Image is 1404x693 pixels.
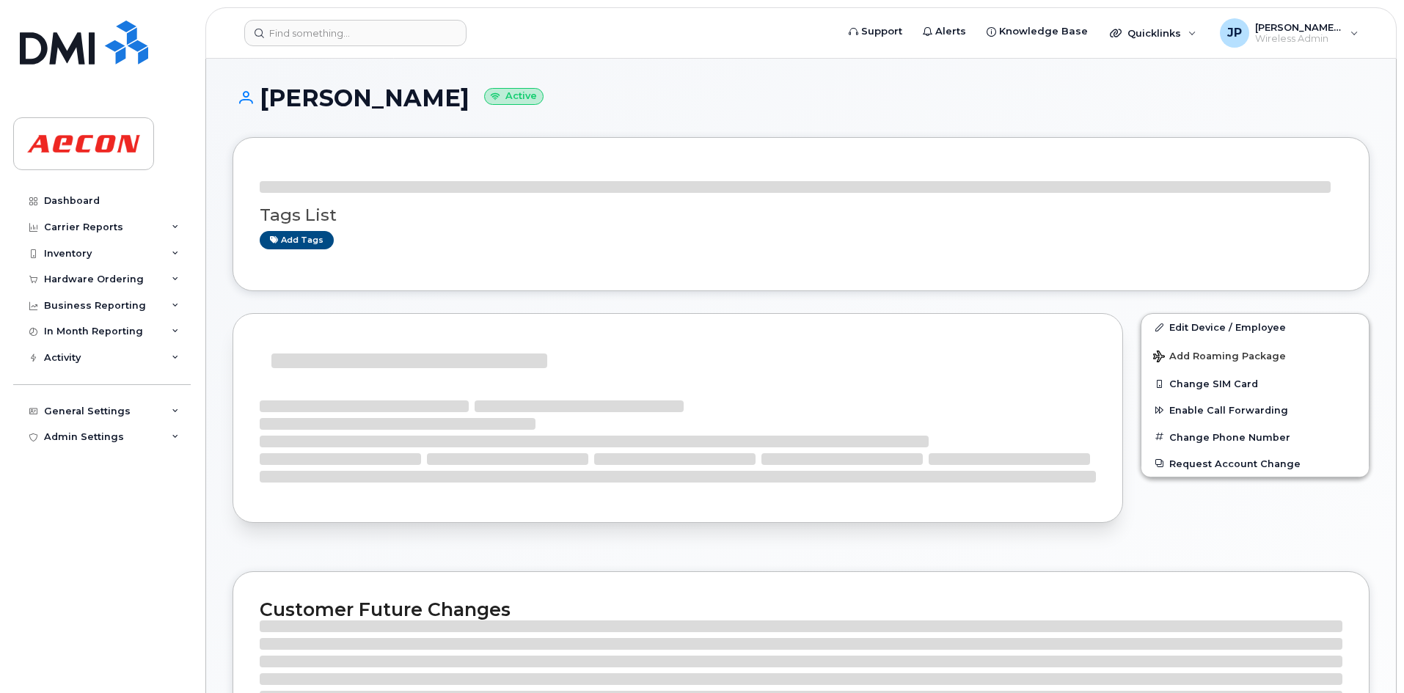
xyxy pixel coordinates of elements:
[260,231,334,249] a: Add tags
[1141,424,1369,450] button: Change Phone Number
[1141,450,1369,477] button: Request Account Change
[260,598,1342,620] h2: Customer Future Changes
[1153,351,1286,364] span: Add Roaming Package
[1141,397,1369,423] button: Enable Call Forwarding
[1141,314,1369,340] a: Edit Device / Employee
[233,85,1370,111] h1: [PERSON_NAME]
[1169,405,1288,416] span: Enable Call Forwarding
[484,88,544,105] small: Active
[1141,340,1369,370] button: Add Roaming Package
[1141,370,1369,397] button: Change SIM Card
[260,206,1342,224] h3: Tags List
